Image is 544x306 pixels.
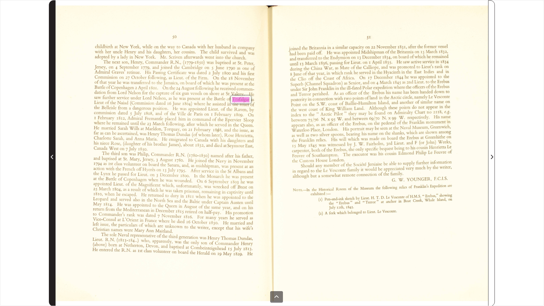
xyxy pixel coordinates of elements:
[251,66,254,70] span: of
[417,45,422,48] span: the
[371,81,374,85] span: on
[389,66,395,70] span: was
[344,70,351,74] span: tank
[120,44,127,49] span: New
[347,85,360,90] span: ill-fated
[112,60,119,64] span: next
[95,49,102,53] span: with
[431,84,435,88] span: the
[149,86,157,90] span: 1801.
[94,90,105,94] span: dation
[113,49,122,54] span: uncle
[221,49,235,54] span: survrved
[423,59,433,63] span: service
[168,70,184,74] span: Certiﬁcate
[95,55,108,59] span: adopted
[438,44,447,48] span: vessel
[120,65,137,70] span: September
[381,65,387,69] span: and
[209,72,210,74] span: 2
[382,56,390,59] span: 1834,
[160,54,166,59] span: Mr.
[135,87,136,89] span: 2
[290,61,297,66] span: until
[170,59,179,65] span: R.N.,
[138,49,144,53] span: and
[215,66,223,70] span: June
[315,76,320,80] span: the
[153,50,170,54] span: daughters,
[303,71,306,75] span: of
[410,90,418,94] span: been
[197,44,204,49] span: with
[403,60,409,64] span: saw
[216,56,229,60] span: intovthe
[323,56,328,59] span: the
[371,46,374,49] span: 22
[383,60,391,64] span: 1835.
[230,82,242,87] span: present
[399,54,408,59] span: board
[359,75,365,80] span: On
[182,86,193,91] span: August
[323,81,341,86] span: Squadron)
[418,75,435,80] span: appointed
[237,87,253,92] span: commen-
[177,45,179,49] span: to
[212,67,213,70] span: 5
[369,61,370,64] span: I
[309,45,325,50] span: Britannia
[377,44,395,49] span: November
[298,76,305,81] span: Clio
[290,52,295,56] span: had
[414,70,421,73] span: East
[367,36,370,39] span: 51
[415,50,419,54] span: on
[160,65,171,70] span: joined
[406,70,411,73] span: the
[176,87,179,90] span: 24
[173,75,182,80] span: Lieut.
[130,44,172,49] span: [GEOGRAPHIC_DATA],
[368,76,371,80] span: 17
[145,70,150,74] span: His
[220,86,234,90] span: received
[437,79,447,83] span: Erebus
[109,66,113,70] span: on
[233,61,235,65] span: at
[397,49,412,54] span: Britannia
[100,80,106,84] span: that
[115,66,117,70] span: 4
[398,45,401,48] span: 18
[402,70,404,74] span: in
[413,85,423,89] span: ofﬁcers
[426,49,437,53] span: March
[402,81,405,84] span: as
[104,59,110,64] span: The
[239,50,245,55] span: and
[169,76,172,80] span: as
[335,86,338,90] span: in
[247,71,253,75] span: ﬁrst
[431,80,435,83] span: the
[95,74,116,79] span: Commission
[397,59,401,63] span: He
[408,44,416,48] span: after
[184,54,201,59] span: afterwards
[363,61,366,65] span: on
[131,75,145,79] span: October
[403,90,408,93] span: has
[377,70,382,74] span: the
[216,60,256,65] span: [DEMOGRAPHIC_DATA]
[372,70,375,74] span: in
[111,85,148,90] span: [GEOGRAPHIC_DATA]
[249,82,253,86] span: the
[373,85,390,90] span: expedition
[233,55,277,60] span: [DEMOGRAPHIC_DATA],
[290,67,301,72] span: during
[397,65,413,70] span: promoted
[174,50,178,53] span: her
[182,49,195,54] span: cousins.
[127,70,139,74] span: retinue.
[395,76,402,79] span: 184.4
